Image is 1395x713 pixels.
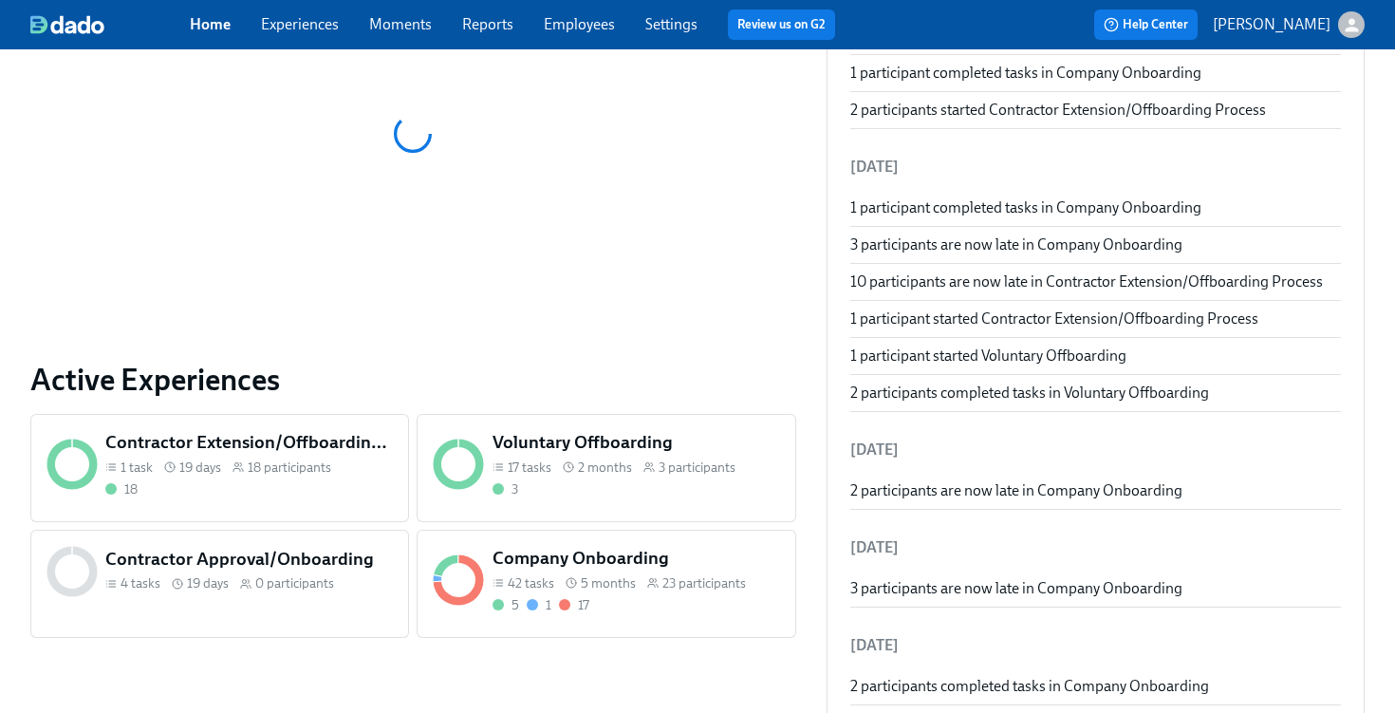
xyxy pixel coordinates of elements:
h5: Contractor Extension/Offboarding Process [105,430,393,455]
img: dado [30,15,104,34]
div: 1 [546,596,551,614]
h5: Voluntary Offboarding [493,430,780,455]
div: 17 [578,596,589,614]
div: 1 participant completed tasks in Company Onboarding [850,197,1341,218]
div: 2 participants started Contractor Extension/Offboarding Process [850,100,1341,121]
a: Contractor Extension/Offboarding Process1 task 19 days18 participants18 [30,414,409,522]
li: [DATE] [850,525,1341,571]
span: Help Center [1104,15,1188,34]
div: Completed all due tasks [105,480,138,498]
div: 2 participants completed tasks in Company Onboarding [850,676,1341,697]
div: 3 participants are now late in Company Onboarding [850,235,1341,255]
span: 23 participants [662,574,746,592]
li: [DATE] [850,427,1341,473]
div: 1 participant completed tasks in Company Onboarding [850,63,1341,84]
span: 4 tasks [121,574,160,592]
span: 19 days [187,574,229,592]
a: Voluntary Offboarding17 tasks 2 months3 participants3 [417,414,795,522]
a: Contractor Approval/Onboarding4 tasks 19 days0 participants [30,530,409,638]
a: Experiences [261,15,339,33]
div: 3 [512,480,518,498]
span: 19 days [179,459,221,477]
div: 5 [512,596,519,614]
div: 10 participants are now late in Contractor Extension/Offboarding Process [850,272,1341,292]
div: 3 participants are now late in Company Onboarding [850,578,1341,599]
span: 18 participants [248,459,331,477]
a: Review us on G2 [737,15,826,34]
span: 2 months [578,459,632,477]
p: [PERSON_NAME] [1213,14,1330,35]
span: 17 tasks [508,459,551,477]
li: [DATE] [850,623,1341,668]
div: 1 participant started Voluntary Offboarding [850,346,1341,366]
a: Settings [645,15,697,33]
span: 5 months [581,574,636,592]
div: 2 participants completed tasks in Voluntary Offboarding [850,383,1341,403]
div: Completed all due tasks [493,480,518,498]
div: With overdue tasks [559,596,589,614]
div: 18 [124,480,138,498]
a: Employees [544,15,615,33]
a: dado [30,15,190,34]
a: Home [190,15,231,33]
span: 3 participants [659,459,735,477]
div: On time with open tasks [527,596,551,614]
div: 1 participant started Contractor Extension/Offboarding Process [850,309,1341,329]
a: Moments [369,15,432,33]
li: [DATE] [850,144,1341,190]
h5: Contractor Approval/Onboarding [105,547,393,572]
div: 2 participants are now late in Company Onboarding [850,480,1341,501]
a: Reports [462,15,513,33]
button: Help Center [1094,9,1198,40]
a: Active Experiences [30,361,796,399]
button: Review us on G2 [728,9,835,40]
a: Company Onboarding42 tasks 5 months23 participants5117 [417,530,795,638]
div: Completed all due tasks [493,596,519,614]
span: 42 tasks [508,574,554,592]
span: 0 participants [255,574,334,592]
button: [PERSON_NAME] [1213,11,1365,38]
h5: Company Onboarding [493,546,780,571]
span: 1 task [121,459,153,477]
